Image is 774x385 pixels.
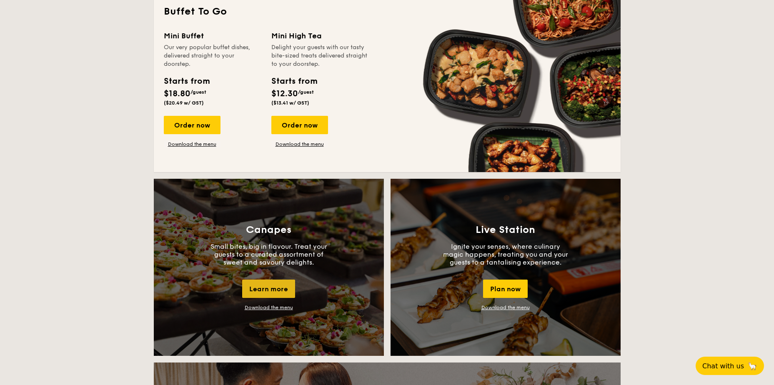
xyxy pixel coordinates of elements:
[747,361,757,371] span: 🦙
[164,5,611,18] h2: Buffet To Go
[164,89,190,99] span: $18.80
[481,305,530,310] a: Download the menu
[298,89,314,95] span: /guest
[483,280,528,298] div: Plan now
[242,280,295,298] div: Learn more
[271,141,328,147] a: Download the menu
[696,357,764,375] button: Chat with us🦙
[702,362,744,370] span: Chat with us
[271,89,298,99] span: $12.30
[164,30,261,42] div: Mini Buffet
[246,224,291,236] h3: Canapes
[206,242,331,266] p: Small bites, big in flavour. Treat your guests to a curated assortment of sweet and savoury delig...
[443,242,568,266] p: Ignite your senses, where culinary magic happens, treating you and your guests to a tantalising e...
[271,43,369,68] div: Delight your guests with our tasty bite-sized treats delivered straight to your doorstep.
[245,305,293,310] a: Download the menu
[271,75,317,87] div: Starts from
[271,100,309,106] span: ($13.41 w/ GST)
[164,43,261,68] div: Our very popular buffet dishes, delivered straight to your doorstep.
[271,116,328,134] div: Order now
[164,75,209,87] div: Starts from
[164,116,220,134] div: Order now
[190,89,206,95] span: /guest
[271,30,369,42] div: Mini High Tea
[476,224,535,236] h3: Live Station
[164,141,220,147] a: Download the menu
[164,100,204,106] span: ($20.49 w/ GST)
